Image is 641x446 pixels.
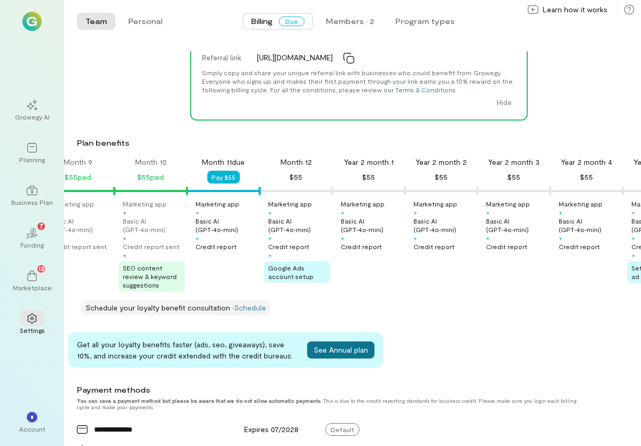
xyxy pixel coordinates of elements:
div: + [196,234,199,242]
div: Planning [19,155,45,164]
div: + [123,234,127,242]
div: $55 [362,171,375,184]
div: + [123,208,127,217]
div: Basic AI (GPT‑4o‑mini) [196,217,257,234]
a: Schedule [234,303,266,312]
div: Credit report [341,242,382,251]
div: Basic AI (GPT‑4o‑mini) [486,217,548,234]
div: + [196,208,199,217]
div: + [341,208,345,217]
div: Basic AI (GPT‑4o‑mini) [123,217,185,234]
div: Basic AI (GPT‑4o‑mini) [268,217,330,234]
button: Program types [387,13,463,30]
div: + [559,208,562,217]
div: Month 12 [280,157,312,168]
div: + [268,208,272,217]
a: Planning [13,134,51,172]
span: Billing [251,16,272,27]
div: + [559,234,562,242]
div: + [631,251,635,259]
strong: You can save a payment method but please be aware that we do not allow automatic payments. [77,397,322,404]
div: Growegy AI [15,113,50,121]
span: 13 [38,264,44,273]
div: + [413,208,417,217]
div: Members · 2 [326,16,374,27]
div: + [631,208,635,217]
button: Members · 2 [317,13,382,30]
span: 7 [40,221,43,230]
div: $55 [507,171,520,184]
div: Year 2 month 4 [561,157,612,168]
div: Marketing app [486,200,530,208]
div: + [268,251,272,259]
div: Credit report [268,242,309,251]
a: Terms & Conditions [395,86,456,93]
span: Simply copy and share your unique referral link with businesses who could benefit from Growegy. E... [202,69,513,93]
span: Schedule your loyalty benefit consultation · [85,303,234,312]
div: Account [19,425,45,433]
button: Pay $55 [207,171,240,184]
a: Settings [13,305,51,343]
a: Funding [13,219,51,258]
div: + [268,234,272,242]
span: Expires 07/2028 [244,425,299,434]
div: Credit report [196,242,237,251]
button: Personal [120,13,171,30]
div: Payment methods [77,385,580,395]
a: Business Plan [13,177,51,215]
div: Marketing app [559,200,603,208]
div: Plan benefits [77,138,637,148]
div: Credit report sent [50,242,107,251]
div: Marketplace [13,283,52,292]
span: Learn how it works [543,4,607,15]
div: Credit report [486,242,527,251]
div: Settings [20,326,45,334]
div: + [123,251,127,259]
div: Business Plan [11,198,53,206]
div: $55 [290,171,302,184]
div: Year 2 month 1 [344,157,394,168]
div: Basic AI (GPT‑4o‑mini) [413,217,475,234]
div: Basic AI (GPT‑4o‑mini) [341,217,403,234]
div: Year 2 month 2 [416,157,467,168]
div: Get all your loyalty benefits faster (ads, seo, giveaways), save 10%, and increase your credit ex... [77,339,299,361]
span: Due [279,17,304,26]
div: Month 10 [135,157,167,168]
div: Marketing app [50,200,94,208]
button: Hide [490,94,518,111]
span: SEO content review & keyword suggestions [123,264,177,289]
a: Marketplace [13,262,51,300]
button: Team [77,13,115,30]
div: + [486,208,490,217]
a: Growegy AI [13,91,51,130]
div: $55 paid [65,171,91,184]
div: Month 9 [64,157,92,168]
button: BillingDue [243,13,313,30]
div: + [486,234,490,242]
div: Referral link [196,47,251,68]
div: Credit report [559,242,600,251]
span: Google Ads account setup [268,264,314,280]
div: + [631,234,635,242]
div: Year 2 month 3 [488,157,540,168]
div: $55 paid [137,171,164,184]
div: + [413,234,417,242]
div: Marketing app [123,200,167,208]
div: $55 [580,171,593,184]
div: Credit report sent [123,242,179,251]
div: Month 11 due [202,157,245,168]
div: Marketing app [196,200,239,208]
div: $55 [435,171,448,184]
div: Marketing app [413,200,457,208]
div: Marketing app [268,200,312,208]
div: Basic AI (GPT‑4o‑mini) [559,217,621,234]
span: [URL][DOMAIN_NAME] [257,52,333,63]
div: Basic AI (GPT‑4o‑mini) [50,217,112,234]
div: Credit report [413,242,455,251]
div: Funding [20,241,44,249]
button: See Annual plan [307,341,374,359]
div: This is due to the credit reporting standards for business credit. Please make sure you login eac... [77,397,580,410]
div: *Account [13,403,51,442]
div: Marketing app [341,200,385,208]
span: Default [325,423,359,436]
